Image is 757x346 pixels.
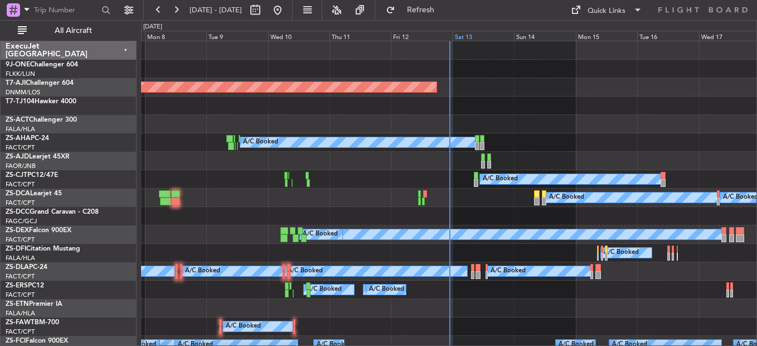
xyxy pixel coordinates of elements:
[190,5,242,15] span: [DATE] - [DATE]
[491,263,526,280] div: A/C Booked
[6,117,29,123] span: ZS-ACT
[6,246,26,252] span: ZS-DFI
[6,80,74,86] a: T7-AJIChallenger 604
[6,98,76,105] a: T7-TJ104Hawker 4000
[6,143,35,152] a: FACT/CPT
[397,6,444,14] span: Refresh
[6,88,40,97] a: DNMM/LOS
[6,190,30,197] span: ZS-DCA
[453,31,514,41] div: Sat 13
[369,281,404,298] div: A/C Booked
[6,172,58,179] a: ZS-CJTPC12/47E
[6,172,27,179] span: ZS-CJT
[288,263,323,280] div: A/C Booked
[588,6,625,17] div: Quick Links
[6,227,71,234] a: ZS-DEXFalcon 900EX
[6,153,29,160] span: ZS-AJD
[206,31,268,41] div: Tue 9
[329,31,391,41] div: Thu 11
[303,226,338,243] div: A/C Booked
[6,117,77,123] a: ZS-ACTChallenger 300
[514,31,575,41] div: Sun 14
[6,264,47,271] a: ZS-DLAPC-24
[6,162,36,170] a: FAOR/JNB
[6,209,99,215] a: ZS-DCCGrand Caravan - C208
[6,254,35,262] a: FALA/HLA
[6,246,80,252] a: ZS-DFICitation Mustang
[391,31,452,41] div: Fri 12
[29,27,118,35] span: All Aircraft
[565,1,648,19] button: Quick Links
[6,282,28,289] span: ZS-ERS
[6,309,35,318] a: FALA/HLA
[6,319,59,326] a: ZS-FAWTBM-700
[34,2,98,18] input: Trip Number
[549,189,584,206] div: A/C Booked
[6,301,62,307] a: ZS-ETNPremier IA
[6,217,37,225] a: FAGC/GCJ
[6,338,26,344] span: ZS-FCI
[6,98,35,105] span: T7-TJ104
[6,61,30,68] span: 9J-ONE
[6,227,29,234] span: ZS-DEX
[381,1,448,19] button: Refresh
[6,301,29,307] span: ZS-ETN
[185,263,220,280] div: A/C Booked
[143,22,162,32] div: [DATE]
[6,319,31,326] span: ZS-FAW
[145,31,206,41] div: Mon 8
[6,199,35,207] a: FACT/CPT
[6,282,44,289] a: ZS-ERSPC12
[483,171,518,188] div: A/C Booked
[6,80,26,86] span: T7-AJI
[12,22,121,40] button: All Aircraft
[604,244,639,261] div: A/C Booked
[637,31,698,41] div: Tue 16
[6,135,31,142] span: ZS-AHA
[6,70,35,78] a: FLKK/LUN
[6,264,29,271] span: ZS-DLA
[6,190,62,197] a: ZS-DCALearjet 45
[6,236,35,244] a: FACT/CPT
[307,281,342,298] div: A/C Booked
[6,328,35,336] a: FACT/CPT
[6,272,35,281] a: FACT/CPT
[576,31,637,41] div: Mon 15
[6,291,35,299] a: FACT/CPT
[6,209,30,215] span: ZS-DCC
[6,338,68,344] a: ZS-FCIFalcon 900EX
[6,61,78,68] a: 9J-ONEChallenger 604
[268,31,329,41] div: Wed 10
[6,153,70,160] a: ZS-AJDLearjet 45XR
[6,180,35,189] a: FACT/CPT
[243,134,278,151] div: A/C Booked
[6,135,49,142] a: ZS-AHAPC-24
[226,318,261,335] div: A/C Booked
[6,125,35,133] a: FALA/HLA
